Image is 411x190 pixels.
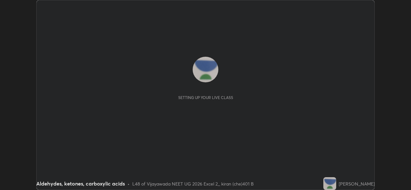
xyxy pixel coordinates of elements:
div: • [127,180,130,187]
div: Setting up your live class [178,95,233,100]
div: [PERSON_NAME] [339,180,375,187]
div: L48 of Vijayawada NEET UG 2026 Excel 2_ kiran (che)401 B [132,180,254,187]
img: 4b8c3f36e1a14cd59c616db169378501.jpg [193,57,218,82]
div: Aldehydes, ketones, carboxylic acids [36,180,125,187]
img: 4b8c3f36e1a14cd59c616db169378501.jpg [323,177,336,190]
